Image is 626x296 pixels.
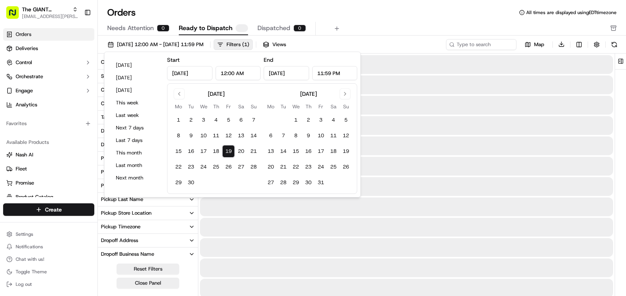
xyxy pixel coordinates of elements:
[3,84,94,97] button: Engage
[235,114,247,126] button: 6
[6,151,91,158] a: Nash AI
[185,129,197,142] button: 9
[16,59,32,66] span: Control
[210,161,222,173] button: 25
[5,110,63,124] a: 📗Knowledge Base
[3,117,94,130] div: Favorites
[16,231,33,237] span: Settings
[264,66,309,80] input: Date
[185,102,197,111] th: Tuesday
[315,129,327,142] button: 10
[222,114,235,126] button: 5
[55,132,95,138] a: Powered byPylon
[98,152,198,165] button: Pickup Address
[197,129,210,142] button: 10
[3,70,94,83] button: Orchestrate
[112,60,159,71] button: [DATE]
[101,58,124,66] div: City
[214,39,253,50] button: Filters(1)
[290,114,302,126] button: 1
[302,114,315,126] button: 2
[242,41,249,48] span: ( 1 )
[107,6,136,19] h1: Orders
[16,31,31,38] span: Orders
[3,56,94,69] button: Control
[3,279,94,290] button: Log out
[3,241,94,252] button: Notifications
[216,66,261,80] input: Time
[22,13,78,20] button: [EMAIL_ADDRESS][PERSON_NAME][DOMAIN_NAME]
[172,161,185,173] button: 22
[290,145,302,158] button: 15
[98,193,198,206] button: Pickup Last Name
[272,41,286,48] span: Views
[609,39,620,50] button: Refresh
[98,206,198,220] button: Pickup Store Location
[197,114,210,126] button: 3
[247,129,260,142] button: 14
[340,88,351,99] button: Go to next month
[3,177,94,189] button: Promise
[290,102,302,111] th: Wednesday
[22,5,69,13] button: The GIANT Company
[264,56,273,63] label: End
[172,129,185,142] button: 8
[8,114,14,120] div: 📗
[247,145,260,158] button: 21
[197,145,210,158] button: 17
[16,151,33,158] span: Nash AI
[315,176,327,189] button: 31
[185,114,197,126] button: 2
[101,114,112,121] div: Tags
[327,114,340,126] button: 4
[98,165,198,179] button: Pickup Business Name
[117,41,203,48] span: [DATE] 12:00 AM - [DATE] 11:59 PM
[3,28,94,41] a: Orders
[3,266,94,277] button: Toggle Theme
[98,248,198,261] button: Dropoff Business Name
[172,114,185,126] button: 1
[3,229,94,240] button: Settings
[235,102,247,111] th: Saturday
[290,129,302,142] button: 8
[167,56,180,63] label: Start
[520,40,549,49] button: Map
[3,203,94,216] button: Create
[16,113,60,121] span: Knowledge Base
[101,73,113,80] div: State
[197,102,210,111] th: Wednesday
[185,176,197,189] button: 30
[167,66,212,80] input: Date
[185,161,197,173] button: 23
[117,264,179,274] button: Reset Filters
[101,100,128,107] div: Creation By
[63,110,129,124] a: 💻API Documentation
[112,147,159,158] button: This month
[315,114,327,126] button: 3
[247,102,260,111] th: Sunday
[101,155,137,162] div: Pickup Address
[157,25,169,32] div: 0
[222,129,235,142] button: 12
[112,110,159,121] button: Last week
[3,99,94,111] a: Analytics
[112,85,159,96] button: [DATE]
[112,72,159,83] button: [DATE]
[98,220,198,233] button: Pickup Timezone
[112,160,159,171] button: Last month
[277,145,290,158] button: 14
[98,138,198,151] button: Dispatch Strategy
[112,97,159,108] button: This week
[264,145,277,158] button: 13
[101,237,138,244] div: Dropoff Address
[315,102,327,111] th: Friday
[66,114,72,120] div: 💻
[179,23,232,33] span: Ready to Dispatch
[27,75,128,83] div: Start new chat
[16,87,33,94] span: Engage
[174,88,185,99] button: Go to previous month
[101,169,153,176] div: Pickup Business Name
[264,161,277,173] button: 20
[3,42,94,55] a: Deliveries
